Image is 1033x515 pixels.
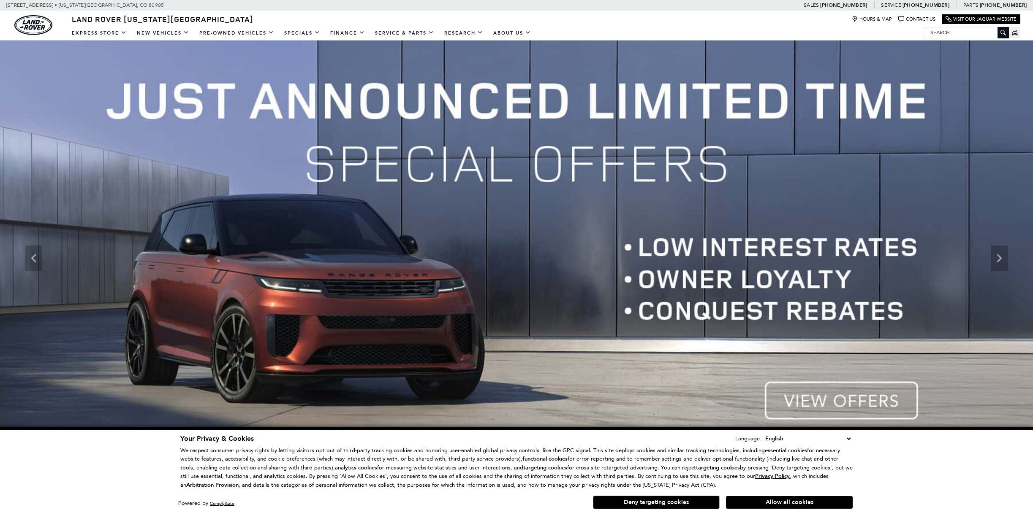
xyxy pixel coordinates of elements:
[593,496,720,509] button: Deny targeting cookies
[523,464,567,472] strong: targeting cookies
[903,2,949,8] a: [PHONE_NUMBER]
[735,436,761,441] div: Language:
[852,16,892,22] a: Hours & Map
[335,464,377,472] strong: analytics cookies
[898,16,935,22] a: Contact Us
[522,455,568,463] strong: functional cookies
[946,16,1017,22] a: Visit Our Jaguar Website
[755,473,790,479] a: Privacy Policy
[194,26,279,40] a: Pre-Owned Vehicles
[25,245,42,271] div: Previous
[132,26,194,40] a: New Vehicles
[325,26,370,40] a: Finance
[178,501,234,506] div: Powered by
[14,15,52,35] img: Land Rover
[804,2,819,8] span: Sales
[991,245,1008,271] div: Next
[180,434,254,443] span: Your Privacy & Cookies
[980,2,1027,8] a: [PHONE_NUMBER]
[820,2,867,8] a: [PHONE_NUMBER]
[14,15,52,35] a: land-rover
[186,481,239,489] strong: Arbitration Provision
[279,26,325,40] a: Specials
[726,496,853,509] button: Allow all cookies
[6,2,164,8] a: [STREET_ADDRESS] • [US_STATE][GEOGRAPHIC_DATA], CO 80905
[765,447,807,454] strong: essential cookies
[963,2,979,8] span: Parts
[439,26,488,40] a: Research
[67,26,536,40] nav: Main Navigation
[763,434,853,443] select: Language Select
[370,26,439,40] a: Service & Parts
[72,14,253,24] span: Land Rover [US_STATE][GEOGRAPHIC_DATA]
[881,2,901,8] span: Service
[696,464,740,472] strong: targeting cookies
[180,446,853,490] p: We respect consumer privacy rights by letting visitors opt out of third-party tracking cookies an...
[67,26,132,40] a: EXPRESS STORE
[924,27,1009,38] input: Search
[210,501,234,506] a: ComplyAuto
[67,14,258,24] a: Land Rover [US_STATE][GEOGRAPHIC_DATA]
[488,26,536,40] a: About Us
